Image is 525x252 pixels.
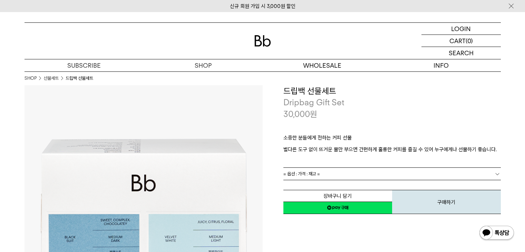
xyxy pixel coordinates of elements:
p: INFO [382,59,501,71]
p: (0) [466,35,473,47]
p: Dripbag Gift Set [283,97,501,108]
a: LOGIN [421,23,501,35]
a: SHOP [144,59,263,71]
h3: 드립백 선물세트 [283,85,501,97]
p: 별다른 도구 없이 뜨거운 물만 부으면 간편하게 훌륭한 커피를 즐길 수 있어 누구에게나 선물하기 좋습니다. [283,145,501,154]
img: 로고 [254,35,271,47]
a: CART (0) [421,35,501,47]
img: 카카오톡 채널 1:1 채팅 버튼 [479,225,515,242]
li: 드립백 선물세트 [66,75,93,82]
p: WHOLESALE [263,59,382,71]
button: 구매하기 [392,190,501,214]
p: SEARCH [449,47,474,59]
p: CART [449,35,466,47]
span: = 옵션 : 가격 : 재고 = [283,168,320,180]
a: 신규 회원 가입 시 3,000원 할인 [230,3,295,9]
span: 원 [310,109,317,119]
a: SHOP [25,75,37,82]
a: SUBSCRIBE [25,59,144,71]
p: LOGIN [451,23,471,35]
a: 선물세트 [43,75,59,82]
button: 장바구니 담기 [283,190,392,202]
a: 새창 [283,202,392,214]
p: 소중한 분들에게 전하는 커피 선물 [283,134,501,145]
p: 30,000 [283,108,317,120]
